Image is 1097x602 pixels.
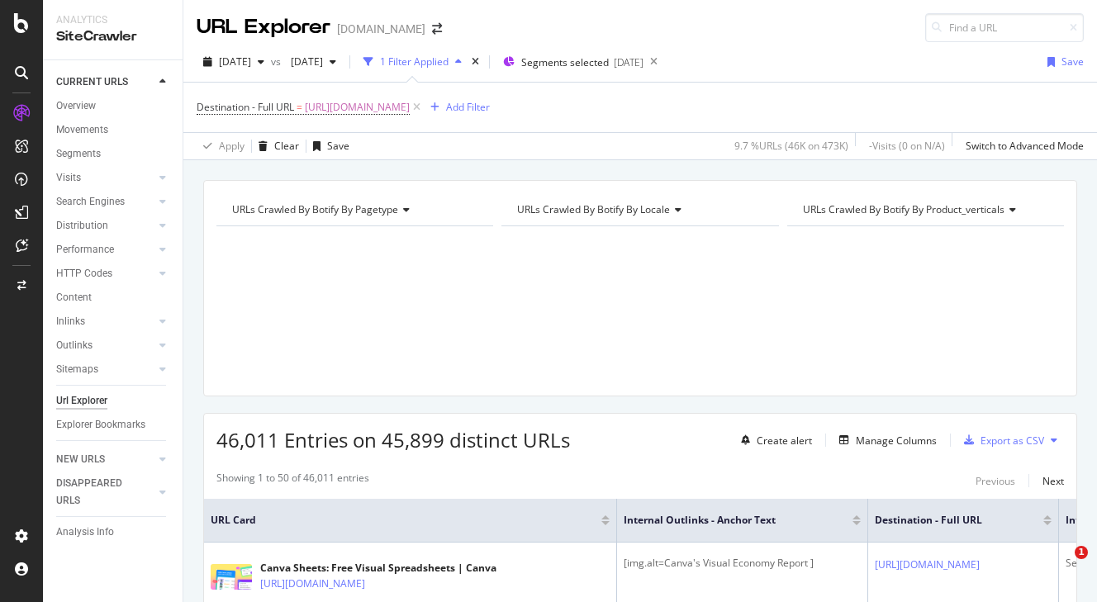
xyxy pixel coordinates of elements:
[624,556,861,571] div: [img.alt=Canva's Visual Economy Report ]
[734,139,848,153] div: 9.7 % URLs ( 46K on 473K )
[211,564,252,590] img: main image
[56,241,154,258] a: Performance
[976,474,1015,488] div: Previous
[357,49,468,75] button: 1 Filter Applied
[56,475,154,510] a: DISAPPEARED URLS
[260,576,365,592] a: [URL][DOMAIN_NAME]
[803,202,1004,216] span: URLs Crawled By Botify By product_verticals
[219,55,251,69] span: 2025 Sep. 14th
[875,557,980,573] a: [URL][DOMAIN_NAME]
[875,513,1019,528] span: Destination - Full URL
[757,434,812,448] div: Create alert
[56,392,171,410] a: Url Explorer
[327,139,349,153] div: Save
[260,561,496,576] div: Canva Sheets: Free Visual Spreadsheets | Canva
[197,13,330,41] div: URL Explorer
[496,49,643,75] button: Segments selected[DATE]
[56,241,114,258] div: Performance
[624,513,828,528] span: Internal Outlinks - Anchor Text
[517,202,670,216] span: URLs Crawled By Botify By locale
[56,97,96,115] div: Overview
[959,133,1084,159] button: Switch to Advanced Mode
[56,289,171,306] a: Content
[56,169,154,187] a: Visits
[56,451,105,468] div: NEW URLS
[380,55,449,69] div: 1 Filter Applied
[966,139,1084,153] div: Switch to Advanced Mode
[56,337,154,354] a: Outlinks
[56,121,108,139] div: Movements
[56,121,171,139] a: Movements
[976,471,1015,491] button: Previous
[56,97,171,115] a: Overview
[56,361,154,378] a: Sitemaps
[514,197,763,223] h4: URLs Crawled By Botify By locale
[211,513,597,528] span: URL Card
[337,21,425,37] div: [DOMAIN_NAME]
[56,361,98,378] div: Sitemaps
[856,434,937,448] div: Manage Columns
[56,313,85,330] div: Inlinks
[56,265,154,282] a: HTTP Codes
[56,416,171,434] a: Explorer Bookmarks
[1042,474,1064,488] div: Next
[1041,49,1084,75] button: Save
[216,426,570,453] span: 46,011 Entries on 45,899 distinct URLs
[56,337,93,354] div: Outlinks
[1041,546,1080,585] iframe: Intercom live chat
[56,524,114,541] div: Analysis Info
[56,524,171,541] a: Analysis Info
[1042,471,1064,491] button: Next
[446,100,490,114] div: Add Filter
[424,97,490,117] button: Add Filter
[197,100,294,114] span: Destination - Full URL
[56,416,145,434] div: Explorer Bookmarks
[56,193,154,211] a: Search Engines
[197,49,271,75] button: [DATE]
[219,139,245,153] div: Apply
[56,73,128,91] div: CURRENT URLS
[56,217,154,235] a: Distribution
[432,23,442,35] div: arrow-right-arrow-left
[56,217,108,235] div: Distribution
[56,289,92,306] div: Content
[274,139,299,153] div: Clear
[56,169,81,187] div: Visits
[56,392,107,410] div: Url Explorer
[925,13,1084,42] input: Find a URL
[197,133,245,159] button: Apply
[56,145,101,163] div: Segments
[800,197,1049,223] h4: URLs Crawled By Botify By product_verticals
[229,197,478,223] h4: URLs Crawled By Botify By pagetype
[306,133,349,159] button: Save
[981,434,1044,448] div: Export as CSV
[56,451,154,468] a: NEW URLS
[284,55,323,69] span: 2025 Jul. 13th
[1061,55,1084,69] div: Save
[833,430,937,450] button: Manage Columns
[56,475,140,510] div: DISAPPEARED URLS
[468,54,482,70] div: times
[56,73,154,91] a: CURRENT URLS
[232,202,398,216] span: URLs Crawled By Botify By pagetype
[56,265,112,282] div: HTTP Codes
[216,471,369,491] div: Showing 1 to 50 of 46,011 entries
[614,55,643,69] div: [DATE]
[1075,546,1088,559] span: 1
[957,427,1044,453] button: Export as CSV
[56,193,125,211] div: Search Engines
[56,13,169,27] div: Analytics
[284,49,343,75] button: [DATE]
[869,139,945,153] div: - Visits ( 0 on N/A )
[56,313,154,330] a: Inlinks
[297,100,302,114] span: =
[521,55,609,69] span: Segments selected
[271,55,284,69] span: vs
[252,133,299,159] button: Clear
[734,427,812,453] button: Create alert
[56,27,169,46] div: SiteCrawler
[305,96,410,119] span: [URL][DOMAIN_NAME]
[56,145,171,163] a: Segments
